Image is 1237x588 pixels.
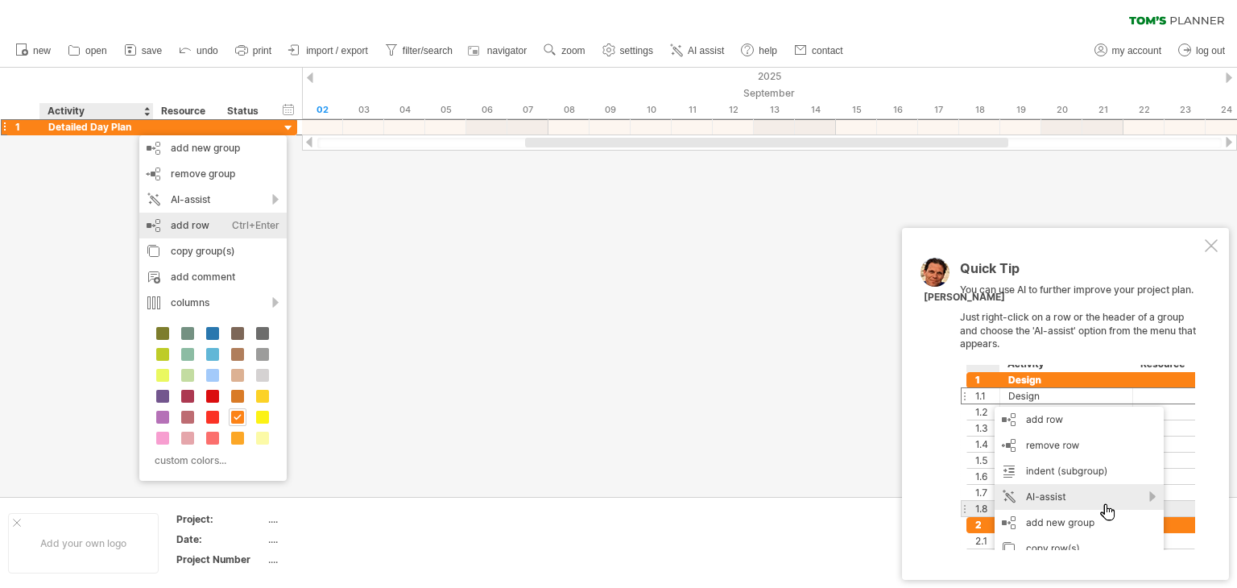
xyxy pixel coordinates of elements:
[960,262,1202,550] div: You can use AI to further improve your project plan. Just right-click on a row or the header of a...
[343,101,384,118] div: Wednesday, 3 September 2025
[759,45,777,56] span: help
[507,101,548,118] div: Sunday, 7 September 2025
[1165,101,1206,118] div: Tuesday, 23 September 2025
[812,45,843,56] span: contact
[924,291,1005,304] div: [PERSON_NAME]
[384,101,425,118] div: Thursday, 4 September 2025
[48,103,144,119] div: Activity
[960,262,1202,284] div: Quick Tip
[284,40,373,61] a: import / export
[142,45,162,56] span: save
[176,512,265,526] div: Project:
[11,40,56,61] a: new
[590,101,631,118] div: Tuesday, 9 September 2025
[548,101,590,118] div: Monday, 8 September 2025
[403,45,453,56] span: filter/search
[197,45,218,56] span: undo
[1090,40,1166,61] a: my account
[8,513,159,574] div: Add your own logo
[268,532,403,546] div: ....
[64,40,112,61] a: open
[836,101,877,118] div: Monday, 15 September 2025
[754,101,795,118] div: Saturday, 13 September 2025
[33,45,51,56] span: new
[540,40,590,61] a: zoom
[231,40,276,61] a: print
[171,168,235,180] span: remove group
[306,45,368,56] span: import / export
[877,101,918,118] div: Tuesday, 16 September 2025
[139,264,287,290] div: add comment
[232,213,279,238] div: Ctrl+Enter
[139,135,287,161] div: add new group
[1082,101,1123,118] div: Sunday, 21 September 2025
[302,101,343,118] div: Tuesday, 2 September 2025
[268,553,403,566] div: ....
[631,101,672,118] div: Wednesday, 10 September 2025
[1174,40,1230,61] a: log out
[466,101,507,118] div: Saturday, 6 September 2025
[1000,101,1041,118] div: Friday, 19 September 2025
[795,101,836,118] div: Sunday, 14 September 2025
[688,45,724,56] span: AI assist
[147,449,274,471] div: custom colors...
[487,45,527,56] span: navigator
[161,103,210,119] div: Resource
[176,553,265,566] div: Project Number
[120,40,167,61] a: save
[425,101,466,118] div: Friday, 5 September 2025
[790,40,848,61] a: contact
[176,532,265,546] div: Date:
[1041,101,1082,118] div: Saturday, 20 September 2025
[1112,45,1161,56] span: my account
[620,45,653,56] span: settings
[268,512,403,526] div: ....
[139,187,287,213] div: AI-assist
[737,40,782,61] a: help
[381,40,457,61] a: filter/search
[666,40,729,61] a: AI assist
[1196,45,1225,56] span: log out
[139,290,287,316] div: columns
[713,101,754,118] div: Friday, 12 September 2025
[598,40,658,61] a: settings
[227,103,263,119] div: Status
[139,213,287,238] div: add row
[672,101,713,118] div: Thursday, 11 September 2025
[139,238,287,264] div: copy group(s)
[48,119,145,135] div: Detailed Day Plan
[918,101,959,118] div: Wednesday, 17 September 2025
[15,119,39,135] div: 1
[465,40,532,61] a: navigator
[1123,101,1165,118] div: Monday, 22 September 2025
[175,40,223,61] a: undo
[85,45,107,56] span: open
[959,101,1000,118] div: Thursday, 18 September 2025
[253,45,271,56] span: print
[561,45,585,56] span: zoom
